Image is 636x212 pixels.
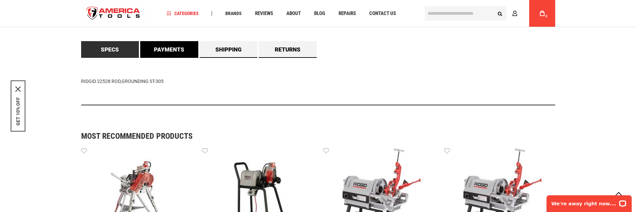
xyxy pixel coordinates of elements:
[225,11,242,16] span: Brands
[339,11,356,16] span: Repairs
[252,9,276,18] a: Reviews
[255,11,273,16] span: Reviews
[314,11,325,16] span: Blog
[494,7,506,20] button: Search
[222,9,245,18] a: Brands
[259,41,317,58] a: Returns
[81,1,146,26] img: America Tools
[15,87,21,92] svg: close icon
[81,58,555,105] div: RIDGID 22528 ROD,GROUNDING ST-305
[15,97,21,126] button: GET 10% OFF
[366,9,399,18] a: Contact Us
[542,191,636,212] iframe: LiveChat chat widget
[81,41,139,58] a: Specs
[164,9,202,18] a: Categories
[167,11,199,16] span: Categories
[546,14,548,18] span: 0
[311,9,328,18] a: Blog
[140,41,198,58] a: Payments
[15,87,21,92] button: Close
[283,9,304,18] a: About
[336,9,359,18] a: Repairs
[286,11,301,16] span: About
[81,1,146,26] a: store logo
[81,132,532,140] strong: Most Recommended Products
[200,41,258,58] a: Shipping
[369,11,396,16] span: Contact Us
